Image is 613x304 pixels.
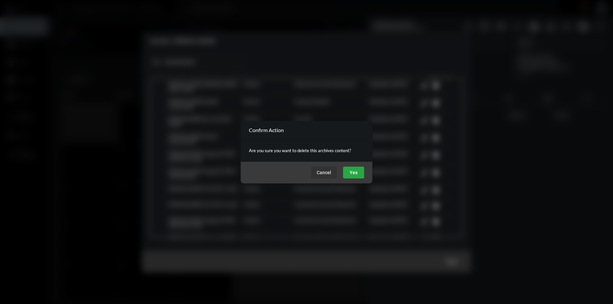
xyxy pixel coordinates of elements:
[343,167,364,178] button: Yes
[249,146,364,155] p: Are you sure you want to delete this archives content?
[311,167,336,178] button: Cancel
[350,170,358,175] span: Yes
[249,127,284,133] h2: Confirm Action
[317,170,331,175] span: Cancel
